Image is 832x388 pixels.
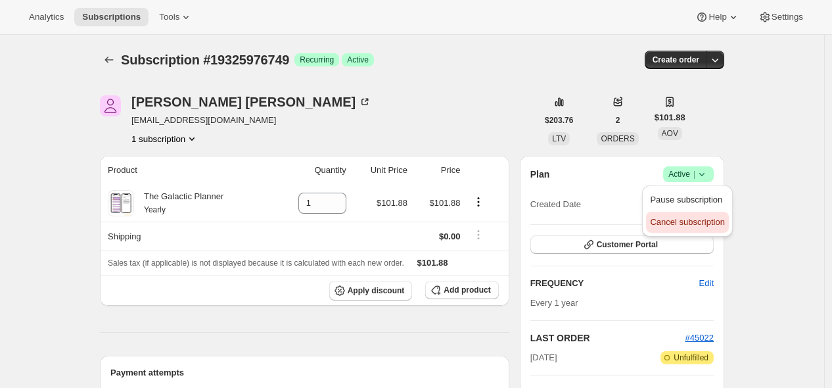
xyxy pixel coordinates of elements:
button: Add product [425,281,498,299]
span: Pause subscription [650,195,722,205]
button: Help [687,8,747,26]
span: Active [668,168,708,181]
th: Product [100,156,274,185]
th: Quantity [274,156,350,185]
th: Price [411,156,464,185]
span: Sales tax (if applicable) is not displayed because it is calculated with each new order. [108,258,404,268]
span: Edit [699,277,714,290]
button: Edit [691,273,722,294]
th: Shipping [100,222,274,251]
span: $101.88 [417,258,448,268]
span: $101.88 [655,111,685,124]
span: Add product [444,285,490,295]
button: Pause subscription [646,189,728,210]
span: Cancel subscription [650,217,724,227]
h2: Payment attempts [110,366,499,379]
h2: LAST ORDER [530,331,685,345]
button: #45022 [685,331,714,345]
span: Apply discount [348,285,405,296]
a: #45022 [685,333,714,343]
span: | [693,169,695,180]
span: Analytics [29,12,64,22]
h2: Plan [530,168,550,181]
span: ORDERS [601,134,634,143]
span: Every 1 year [530,298,578,308]
span: Recurring [300,55,334,65]
button: Apply discount [329,281,413,301]
button: Cancel subscription [646,212,728,233]
span: LTV [552,134,566,143]
button: Subscriptions [74,8,149,26]
span: Active [347,55,369,65]
small: Yearly [144,205,166,214]
span: Kellie Lafevor [100,95,121,116]
span: Subscriptions [82,12,141,22]
span: Create order [653,55,699,65]
span: Settings [772,12,803,22]
div: The Galactic Planner [134,190,223,216]
span: Unfulfilled [674,352,708,363]
img: product img [109,190,132,216]
span: $203.76 [545,115,573,126]
button: Tools [151,8,200,26]
span: $0.00 [439,231,461,241]
th: Unit Price [350,156,411,185]
button: Analytics [21,8,72,26]
div: [PERSON_NAME] [PERSON_NAME] [131,95,371,109]
button: Product actions [131,132,198,145]
span: Subscription #19325976749 [121,53,289,67]
button: Shipping actions [468,228,489,242]
button: 2 [608,111,628,130]
span: AOV [662,129,678,138]
button: Product actions [468,195,489,209]
button: Create order [645,51,707,69]
button: Subscriptions [100,51,118,69]
span: [EMAIL_ADDRESS][DOMAIN_NAME] [131,114,371,127]
span: Help [708,12,726,22]
span: Created Date [530,198,581,211]
span: Customer Portal [597,239,658,250]
button: $203.76 [537,111,581,130]
button: Settings [751,8,811,26]
button: Customer Portal [530,235,714,254]
span: $101.88 [429,198,460,208]
span: Tools [159,12,179,22]
span: 2 [616,115,620,126]
h2: FREQUENCY [530,277,699,290]
span: [DATE] [530,351,557,364]
span: $101.88 [377,198,407,208]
